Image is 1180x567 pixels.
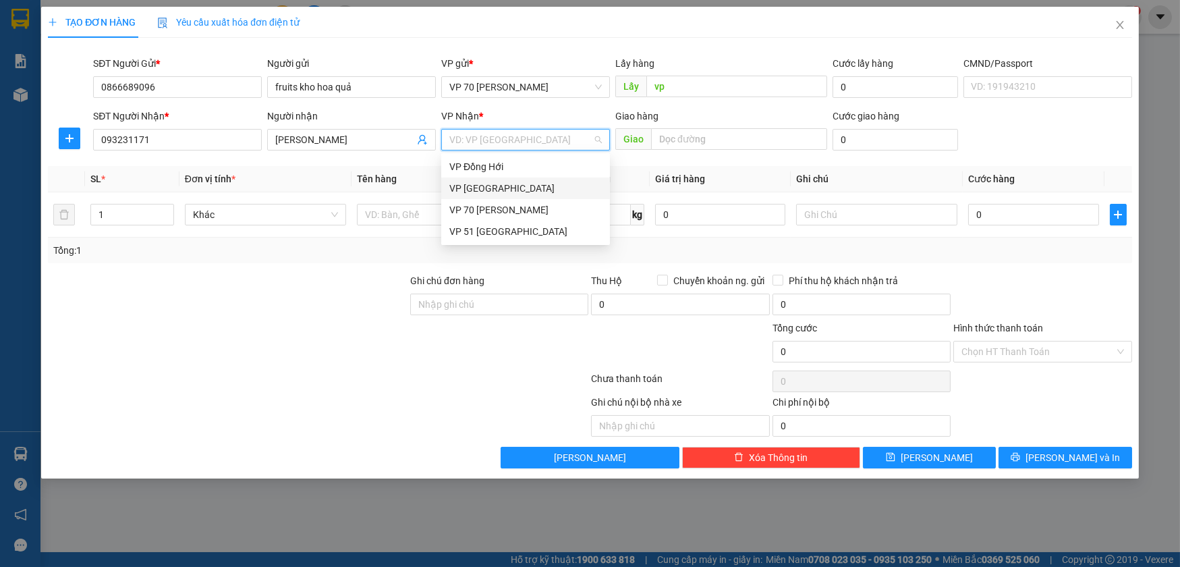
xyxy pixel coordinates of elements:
[615,111,658,122] span: Giao hàng
[833,129,957,151] input: Cước giao hàng
[1111,209,1126,220] span: plus
[357,173,397,184] span: Tên hàng
[410,275,484,286] label: Ghi chú đơn hàng
[1115,20,1125,30] span: close
[501,447,679,468] button: [PERSON_NAME]
[668,273,770,288] span: Chuyển khoản ng. gửi
[615,128,651,150] span: Giao
[157,17,300,28] span: Yêu cầu xuất hóa đơn điện tử
[615,58,654,69] span: Lấy hàng
[1011,452,1020,463] span: printer
[441,111,479,122] span: VP Nhận
[1110,204,1127,225] button: plus
[901,450,973,465] span: [PERSON_NAME]
[267,109,436,124] div: Người nhận
[93,109,262,124] div: SĐT Người Nhận
[1026,450,1120,465] span: [PERSON_NAME] và In
[449,181,602,196] div: VP [GEOGRAPHIC_DATA]
[48,18,57,27] span: plus
[953,323,1043,333] label: Hình thức thanh toán
[449,159,602,174] div: VP Đồng Hới
[449,202,602,217] div: VP 70 [PERSON_NAME]
[749,450,808,465] span: Xóa Thông tin
[93,56,262,71] div: SĐT Người Gửi
[591,415,769,437] input: Nhập ghi chú
[449,224,602,239] div: VP 51 [GEOGRAPHIC_DATA]
[441,199,610,221] div: VP 70 Nguyễn Hoàng
[19,6,184,32] span: [PERSON_NAME]
[772,395,951,415] div: Chi phí nội bộ
[417,134,428,145] span: user-add
[357,204,519,225] input: VD: Bàn, Ghế
[441,156,610,178] div: VP Đồng Hới
[999,447,1131,468] button: printer[PERSON_NAME] và In
[655,204,785,225] input: 0
[59,133,80,144] span: plus
[833,111,899,122] label: Cước giao hàng
[267,56,436,71] div: Người gửi
[590,371,771,395] div: Chưa thanh toán
[772,323,817,333] span: Tổng cước
[863,447,996,468] button: save[PERSON_NAME]
[90,173,101,184] span: SL
[963,56,1132,71] div: CMND/Passport
[615,76,646,97] span: Lấy
[631,204,644,225] span: kg
[886,452,895,463] span: save
[53,243,455,258] div: Tổng: 1
[449,77,602,97] span: VP 70 Nguyễn Hoàng
[185,173,235,184] span: Đơn vị tính
[441,56,610,71] div: VP gửi
[833,58,893,69] label: Cước lấy hàng
[591,275,622,286] span: Thu Hộ
[554,450,626,465] span: [PERSON_NAME]
[796,204,958,225] input: Ghi Chú
[48,17,136,28] span: TẠO ĐƠN HÀNG
[157,18,168,28] img: icon
[441,221,610,242] div: VP 51 Trường Chinh
[734,452,743,463] span: delete
[11,45,192,70] span: VPNH1109250031
[783,273,903,288] span: Phí thu hộ khách nhận trả
[410,294,588,315] input: Ghi chú đơn hàng
[591,395,769,415] div: Ghi chú nội bộ nhà xe
[968,173,1015,184] span: Cước hàng
[682,447,860,468] button: deleteXóa Thông tin
[441,178,610,199] div: VP Quảng Bình
[91,34,112,43] span: [DATE]
[193,205,339,225] span: Khác
[833,76,957,98] input: Cước lấy hàng
[1101,7,1139,45] button: Close
[651,128,827,150] input: Dọc đường
[53,204,75,225] button: delete
[655,173,705,184] span: Giá trị hàng
[646,76,827,97] input: Dọc đường
[791,166,963,192] th: Ghi chú
[59,128,80,149] button: plus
